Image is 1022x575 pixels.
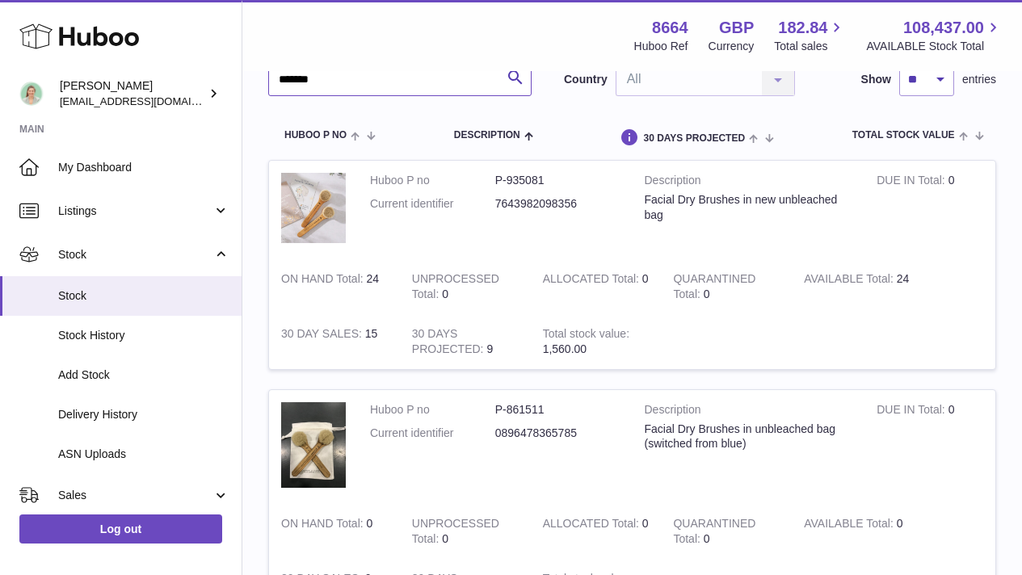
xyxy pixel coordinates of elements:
strong: 30 DAYS PROJECTED [412,327,487,359]
td: 0 [792,504,923,559]
dd: P-935081 [495,173,620,188]
strong: GBP [719,17,754,39]
dd: P-861511 [495,402,620,418]
span: 30 DAYS PROJECTED [643,133,745,144]
td: 0 [269,504,400,559]
strong: Total stock value [543,327,629,344]
dt: Huboo P no [370,173,495,188]
strong: UNPROCESSED Total [412,272,499,304]
dt: Current identifier [370,196,495,212]
label: Country [564,72,608,87]
td: 15 [269,314,400,369]
span: Stock History [58,328,229,343]
strong: 30 DAY SALES [281,327,365,344]
strong: ON HAND Total [281,272,367,289]
div: Currency [709,39,755,54]
td: 0 [400,504,531,559]
img: product image [281,402,346,489]
span: AVAILABLE Stock Total [866,39,1003,54]
strong: QUARANTINED Total [673,517,755,549]
span: Description [454,130,520,141]
span: [EMAIL_ADDRESS][DOMAIN_NAME] [60,94,238,107]
label: Show [861,72,891,87]
strong: ALLOCATED Total [543,272,642,289]
strong: ALLOCATED Total [543,517,642,534]
td: 24 [269,259,400,314]
span: ASN Uploads [58,447,229,462]
td: 0 [864,161,995,259]
strong: Description [645,402,853,422]
span: Stock [58,247,212,262]
span: 1,560.00 [543,342,587,355]
strong: DUE IN Total [877,403,948,420]
span: 0 [704,532,710,545]
td: 9 [400,314,531,369]
span: Add Stock [58,367,229,383]
img: hello@thefacialcuppingexpert.com [19,82,44,106]
div: Huboo Ref [634,39,688,54]
dt: Current identifier [370,426,495,441]
strong: DUE IN Total [877,174,948,191]
strong: AVAILABLE Total [804,517,896,534]
strong: Description [645,173,853,192]
td: 0 [400,259,531,314]
span: Stock [58,288,229,304]
strong: 8664 [652,17,688,39]
div: Facial Dry Brushes in unbleached bag (switched from blue) [645,422,853,452]
a: 182.84 Total sales [774,17,846,54]
span: Total sales [774,39,846,54]
img: product image [281,173,346,243]
a: Log out [19,514,222,544]
div: Facial Dry Brushes in new unbleached bag [645,192,853,223]
span: Delivery History [58,407,229,422]
span: 108,437.00 [903,17,984,39]
td: 0 [531,504,662,559]
span: Total stock value [852,130,955,141]
span: My Dashboard [58,160,229,175]
dt: Huboo P no [370,402,495,418]
span: Sales [58,488,212,503]
td: 0 [531,259,662,314]
a: 108,437.00 AVAILABLE Stock Total [866,17,1003,54]
dd: 7643982098356 [495,196,620,212]
span: Listings [58,204,212,219]
strong: UNPROCESSED Total [412,517,499,549]
dd: 0896478365785 [495,426,620,441]
strong: QUARANTINED Total [673,272,755,304]
td: 0 [864,390,995,505]
span: entries [962,72,996,87]
strong: AVAILABLE Total [804,272,896,289]
span: Huboo P no [284,130,347,141]
div: [PERSON_NAME] [60,78,205,109]
strong: ON HAND Total [281,517,367,534]
td: 24 [792,259,923,314]
span: 182.84 [778,17,827,39]
span: 0 [704,287,710,300]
